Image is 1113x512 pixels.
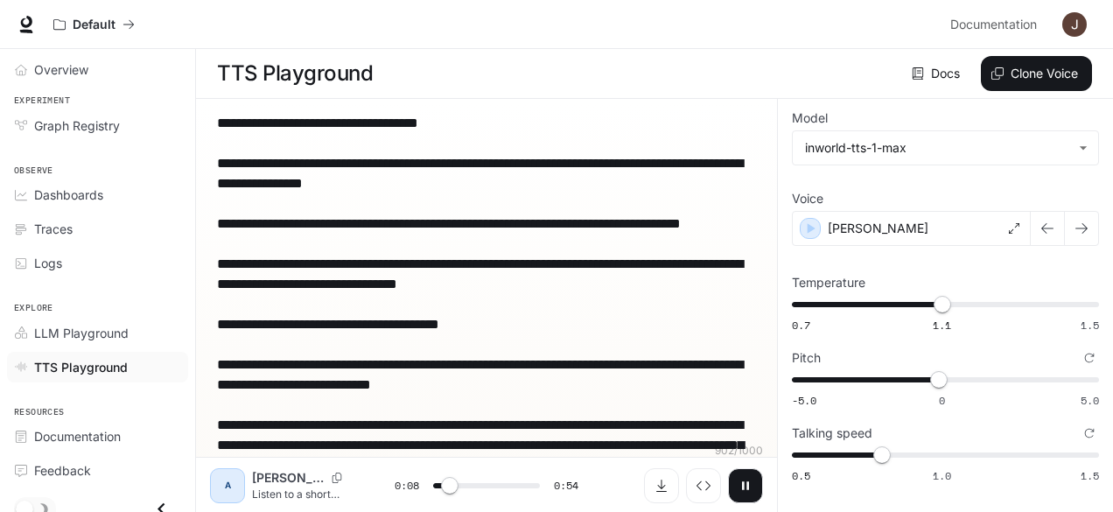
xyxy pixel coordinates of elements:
[1057,7,1092,42] button: User avatar
[45,7,143,42] button: All workspaces
[981,56,1092,91] button: Clone Voice
[933,318,951,333] span: 1.1
[7,352,188,382] a: TTS Playground
[34,220,73,238] span: Traces
[7,110,188,141] a: Graph Registry
[1080,424,1099,443] button: Reset to default
[395,477,419,494] span: 0:08
[7,179,188,210] a: Dashboards
[7,248,188,278] a: Logs
[792,112,828,124] p: Model
[950,14,1037,36] span: Documentation
[34,427,121,445] span: Documentation
[7,214,188,244] a: Traces
[325,473,349,483] button: Copy Voice ID
[252,469,325,487] p: [PERSON_NAME]
[1081,393,1099,408] span: 5.0
[34,116,120,135] span: Graph Registry
[908,56,967,91] a: Docs
[943,7,1050,42] a: Documentation
[792,393,816,408] span: -5.0
[644,468,679,503] button: Download audio
[34,358,128,376] span: TTS Playground
[793,131,1098,165] div: inworld-tts-1-max
[7,421,188,452] a: Documentation
[252,487,353,501] p: Listen to a short story until the end. A master was brutally whipping his laborer with a whip. A ...
[213,472,241,500] div: A
[939,393,945,408] span: 0
[792,193,823,205] p: Voice
[7,318,188,348] a: LLM Playground
[686,468,721,503] button: Inspect
[34,186,103,204] span: Dashboards
[828,220,928,237] p: [PERSON_NAME]
[7,54,188,85] a: Overview
[792,277,865,289] p: Temperature
[792,318,810,333] span: 0.7
[34,324,129,342] span: LLM Playground
[34,254,62,272] span: Logs
[1081,318,1099,333] span: 1.5
[792,352,821,364] p: Pitch
[805,139,1070,157] div: inworld-tts-1-max
[1080,348,1099,368] button: Reset to default
[933,468,951,483] span: 1.0
[792,468,810,483] span: 0.5
[1081,468,1099,483] span: 1.5
[217,56,373,91] h1: TTS Playground
[554,477,578,494] span: 0:54
[73,18,115,32] p: Default
[34,60,88,79] span: Overview
[34,461,91,480] span: Feedback
[792,427,872,439] p: Talking speed
[7,455,188,486] a: Feedback
[1062,12,1087,37] img: User avatar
